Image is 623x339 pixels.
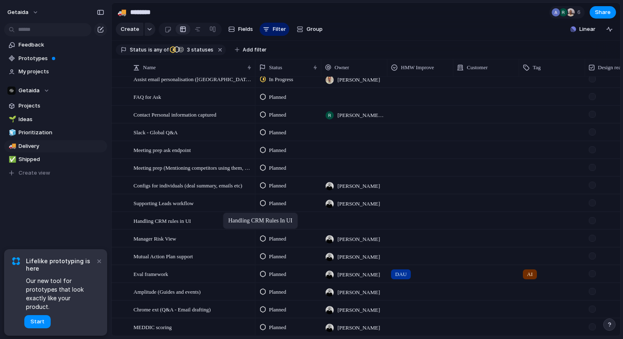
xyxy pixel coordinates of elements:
span: Planned [269,129,286,137]
span: getaida [7,8,28,16]
span: any of [152,46,169,54]
span: Tag [533,63,541,72]
span: [PERSON_NAME] [337,200,380,208]
a: My projects [4,65,107,78]
span: Planned [269,270,286,278]
div: ✅Shipped [4,153,107,166]
span: Eval framework [133,269,168,278]
div: 🚚 [9,141,14,151]
span: Planned [269,93,286,101]
div: 🌱 [9,115,14,124]
span: Feedback [19,41,104,49]
span: Create [121,25,139,33]
span: Planned [269,199,286,208]
span: Planned [269,146,286,154]
button: Group [293,23,327,36]
button: Getaida [4,84,107,97]
span: Amplitude (Guides and events) [133,287,201,296]
button: ✅ [7,155,16,164]
span: [PERSON_NAME] [337,253,380,261]
span: Planned [269,111,286,119]
span: Prototypes [19,54,104,63]
span: [PERSON_NAME] [337,76,380,84]
span: [PERSON_NAME] [PERSON_NAME] [337,111,384,119]
span: Planned [269,306,286,314]
span: Contact Personal information captured [133,110,216,119]
div: 🌱Ideas [4,113,107,126]
span: Projects [19,102,104,110]
a: 🧊Prioritization [4,126,107,139]
button: 🚚 [115,6,129,19]
span: Delivery [19,142,104,150]
span: Handling CRM rules in UI [133,216,191,225]
span: Lifelike prototyping is here [26,257,95,272]
span: Add filter [243,46,267,54]
span: AI [527,270,533,278]
span: Status [130,46,147,54]
button: Linear [567,23,599,35]
span: Slack - Global Q&A [133,127,178,137]
span: Meeting prep ask endpoint [133,145,191,154]
span: statuses [185,46,213,54]
span: Assist email personalisation ([GEOGRAPHIC_DATA]) [133,74,253,84]
button: Create view [4,167,107,179]
button: Dismiss [94,256,104,266]
span: Group [307,25,323,33]
span: 6 [577,8,583,16]
button: 🚚 [7,142,16,150]
span: Filter [273,25,286,33]
span: [PERSON_NAME] [337,271,380,279]
span: Fields [238,25,253,33]
a: Feedback [4,39,107,51]
span: Configs for individuals (deal summary, emails etc) [133,180,242,190]
button: Add filter [230,44,272,56]
span: Chrome ext (Q&A - Email drafting) [133,304,211,314]
span: Share [595,8,611,16]
span: My projects [19,68,104,76]
div: 🧊 [9,128,14,138]
span: [PERSON_NAME] [337,306,380,314]
span: Name [143,63,156,72]
div: ✅ [9,155,14,164]
span: Supporting Leads workflow [133,198,194,208]
span: Manager Risk View [133,234,176,243]
a: Projects [4,100,107,112]
button: 3 statuses [169,45,215,54]
button: getaida [4,6,43,19]
span: DAU [395,270,407,278]
span: Status [269,63,282,72]
span: HMW Improve [401,63,434,72]
span: Linear [579,25,595,33]
span: [PERSON_NAME] [337,182,380,190]
button: isany of [147,45,170,54]
span: Mutual Action Plan support [133,251,193,261]
span: Meeting prep (Mentioning competitors using them, or other similar companies) [133,163,253,172]
span: [PERSON_NAME] [337,288,380,297]
span: Planned [269,288,286,296]
span: Planned [269,323,286,332]
span: Owner [335,63,349,72]
div: 🚚 [117,7,126,18]
span: [PERSON_NAME] [337,324,380,332]
button: 🌱 [7,115,16,124]
span: MEDDIC scoring [133,322,172,332]
span: Planned [269,164,286,172]
span: Shipped [19,155,104,164]
span: Prioritization [19,129,104,137]
button: Filter [260,23,289,36]
span: Getaida [19,87,40,95]
button: 🧊 [7,129,16,137]
button: Create [116,23,143,36]
a: Prototypes [4,52,107,65]
span: Planned [269,235,286,243]
span: In Progress [269,75,293,84]
button: Start [24,315,51,328]
a: 🚚Delivery [4,140,107,152]
span: 3 [185,47,191,53]
span: Customer [467,63,488,72]
button: Fields [225,23,256,36]
button: Share [590,6,616,19]
span: Ideas [19,115,104,124]
div: Handling CRM rules in UI [228,217,293,224]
